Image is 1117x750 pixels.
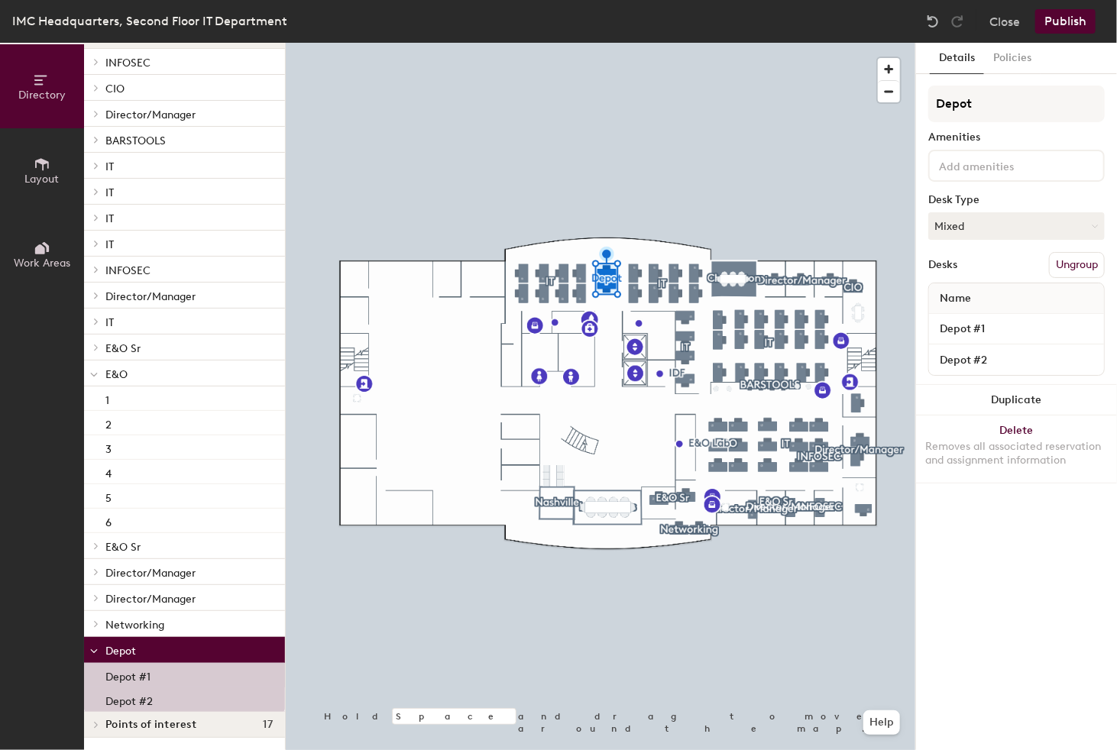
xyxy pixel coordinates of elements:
[925,14,941,29] img: Undo
[105,82,125,95] span: CIO
[105,619,164,632] span: Networking
[928,194,1105,206] div: Desk Type
[928,212,1105,240] button: Mixed
[916,385,1117,415] button: Duplicate
[105,186,114,199] span: IT
[105,719,196,731] span: Points of interest
[950,14,965,29] img: Redo
[105,541,141,554] span: E&O Sr
[932,318,1101,340] input: Unnamed desk
[928,131,1105,144] div: Amenities
[928,259,957,271] div: Desks
[916,415,1117,483] button: DeleteRemoves all associated reservation and assignment information
[105,212,114,225] span: IT
[105,342,141,355] span: E&O Sr
[105,238,114,251] span: IT
[936,156,1073,174] input: Add amenities
[105,666,151,684] p: Depot #1
[932,349,1101,370] input: Unnamed desk
[105,316,114,329] span: IT
[105,438,112,456] p: 3
[932,285,979,312] span: Name
[863,710,900,735] button: Help
[925,440,1108,467] div: Removes all associated reservation and assignment information
[105,368,128,381] span: E&O
[984,43,1041,74] button: Policies
[930,43,984,74] button: Details
[14,257,70,270] span: Work Areas
[105,160,114,173] span: IT
[105,512,112,529] p: 6
[12,11,287,31] div: IMC Headquarters, Second Floor IT Department
[105,487,112,505] p: 5
[105,390,109,407] p: 1
[105,290,196,303] span: Director/Manager
[105,108,196,121] span: Director/Manager
[105,593,196,606] span: Director/Manager
[263,719,273,731] span: 17
[105,463,112,480] p: 4
[18,89,66,102] span: Directory
[105,134,166,147] span: BARSTOOLS
[105,57,151,70] span: INFOSEC
[105,264,151,277] span: INFOSEC
[25,173,60,186] span: Layout
[105,414,112,432] p: 2
[105,690,153,708] p: Depot #2
[1035,9,1096,34] button: Publish
[989,9,1020,34] button: Close
[1049,252,1105,278] button: Ungroup
[105,645,136,658] span: Depot
[105,567,196,580] span: Director/Manager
